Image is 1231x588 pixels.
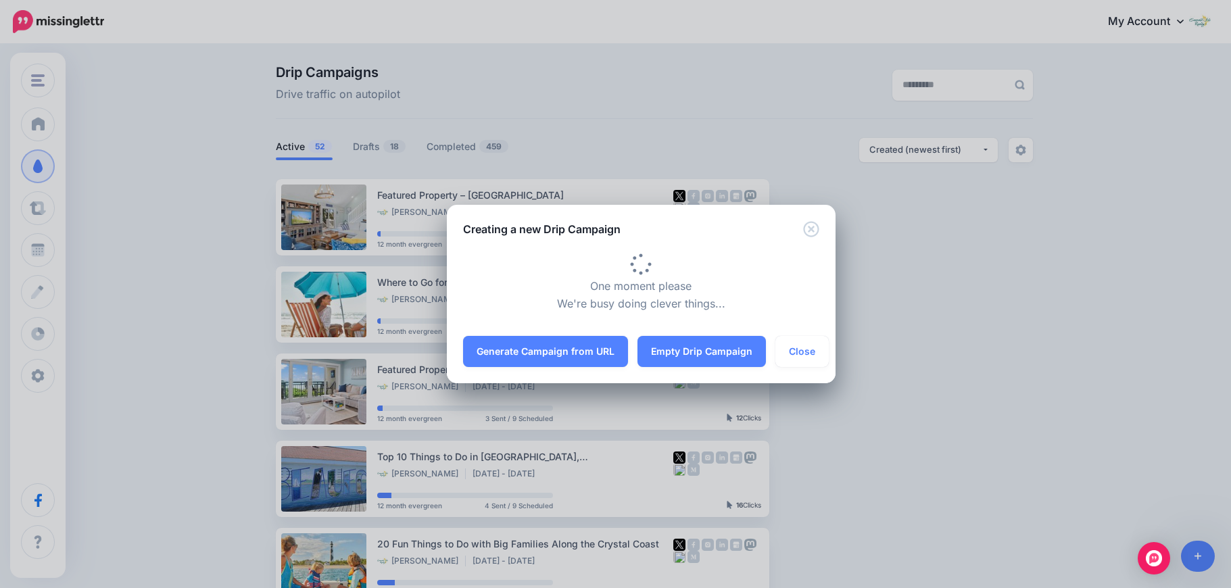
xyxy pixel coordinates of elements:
h5: Creating a new Drip Campaign [463,221,621,237]
a: Empty Drip Campaign [637,336,766,367]
button: Close [803,221,819,238]
a: Generate Campaign from URL [463,336,628,367]
button: Close [775,336,829,367]
span: One moment please We're busy doing clever things... [557,262,725,310]
div: Open Intercom Messenger [1138,542,1170,574]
